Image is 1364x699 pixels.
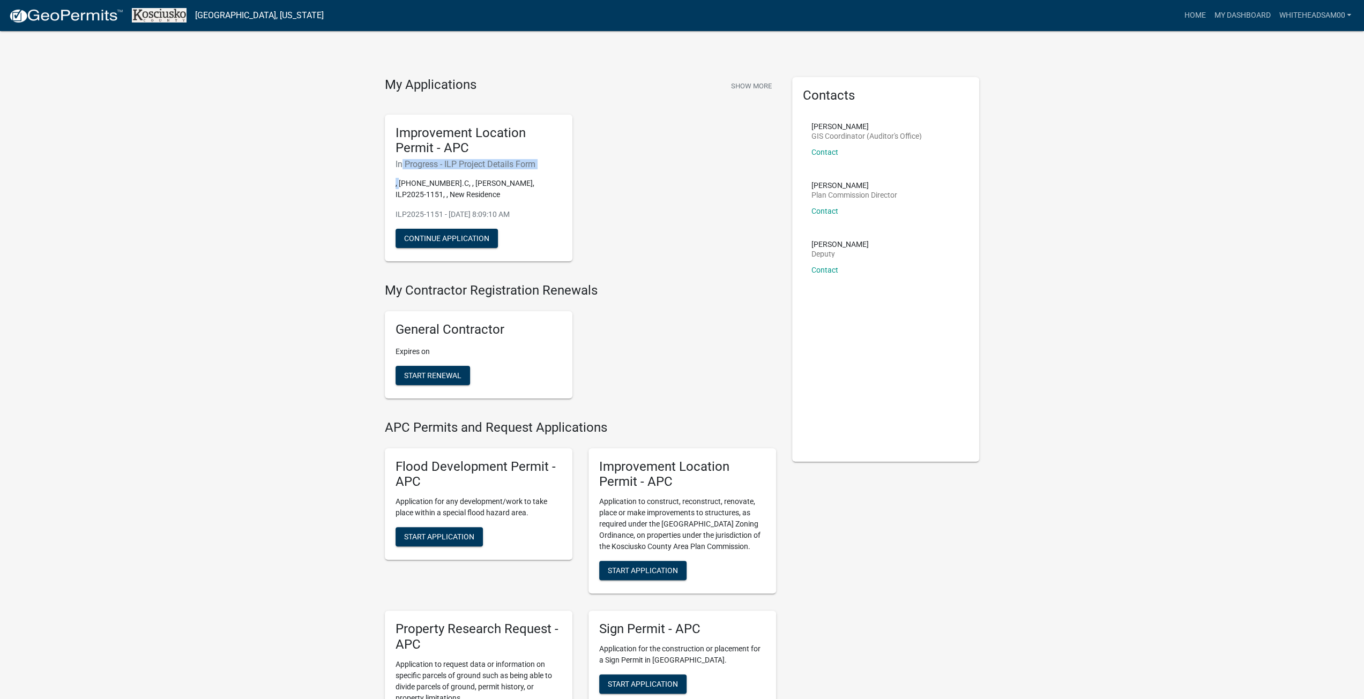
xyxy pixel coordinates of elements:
[396,621,562,652] h5: Property Research Request - APC
[385,77,476,93] h4: My Applications
[599,643,765,666] p: Application for the construction or placement for a Sign Permit in [GEOGRAPHIC_DATA].
[132,8,187,22] img: Kosciusko County, Indiana
[396,346,562,357] p: Expires on
[811,191,897,199] p: Plan Commission Director
[195,6,324,25] a: [GEOGRAPHIC_DATA], [US_STATE]
[404,532,474,541] span: Start Application
[811,148,838,156] a: Contact
[396,496,562,518] p: Application for any development/work to take place within a special flood hazard area.
[599,674,687,694] button: Start Application
[404,371,461,379] span: Start Renewal
[727,77,776,95] button: Show More
[599,561,687,580] button: Start Application
[385,420,776,435] h4: APC Permits and Request Applications
[811,207,838,215] a: Contact
[608,680,678,688] span: Start Application
[385,283,776,298] h4: My Contractor Registration Renewals
[396,322,562,337] h5: General Contractor
[599,496,765,552] p: Application to construct, reconstruct, renovate, place or make improvements to structures, as req...
[396,366,470,385] button: Start Renewal
[811,266,838,274] a: Contact
[803,88,969,103] h5: Contacts
[1180,5,1210,26] a: Home
[599,621,765,637] h5: Sign Permit - APC
[1210,5,1274,26] a: My Dashboard
[396,209,562,220] p: ILP2025-1151 - [DATE] 8:09:10 AM
[811,123,922,130] p: [PERSON_NAME]
[396,159,562,169] h6: In Progress - ILP Project Details Form
[811,240,869,248] p: [PERSON_NAME]
[1274,5,1355,26] a: whiteheadsam00
[396,125,562,156] h5: Improvement Location Permit - APC
[599,459,765,490] h5: Improvement Location Permit - APC
[811,250,869,258] p: Deputy
[396,229,498,248] button: Continue Application
[811,132,922,140] p: GIS Coordinator (Auditor's Office)
[396,527,483,546] button: Start Application
[608,566,678,575] span: Start Application
[811,182,897,189] p: [PERSON_NAME]
[385,283,776,407] wm-registration-list-section: My Contractor Registration Renewals
[396,178,562,200] p: , [PHONE_NUMBER].C, , [PERSON_NAME], ILP2025-1151, , New Residence
[396,459,562,490] h5: Flood Development Permit - APC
